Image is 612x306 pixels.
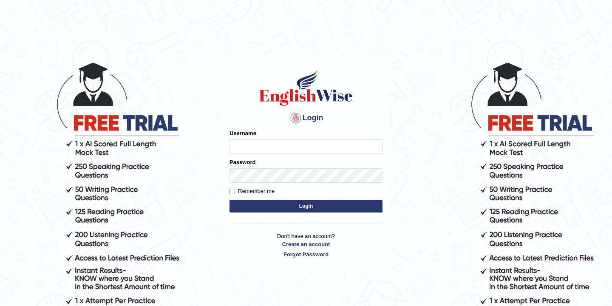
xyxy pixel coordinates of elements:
p: Don't have an account? [229,232,382,258]
button: Login [229,200,382,212]
label: Username [229,129,256,137]
h4: Login [229,111,382,125]
img: Logo of English Wise sign in for intelligent practice with AI [258,69,354,107]
label: Remember me [229,187,275,195]
a: Create an account [229,240,382,248]
a: Forgot Password [229,250,382,258]
input: Remember me [229,189,235,194]
label: Password [229,158,255,166]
